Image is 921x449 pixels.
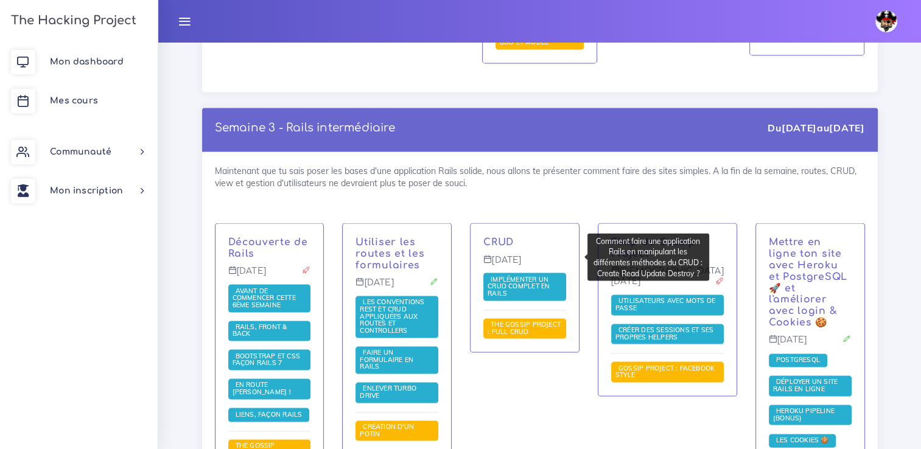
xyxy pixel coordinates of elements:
[773,378,838,394] a: Déployer un site rails en ligne
[615,326,713,342] a: Créer des sessions et ses propres helpers
[773,436,832,445] a: Les cookies 🍪
[7,14,136,27] h3: The Hacking Project
[615,296,715,312] span: Utilisateurs avec mots de passe
[483,255,566,274] p: [DATE]
[50,57,124,66] span: Mon dashboard
[215,122,395,134] a: Semaine 3 - Rails intermédiaire
[360,384,416,400] span: Enlever Turbo Drive
[829,122,864,134] strong: [DATE]
[488,276,550,298] a: Implémenter un CRUD complet en Rails
[360,423,414,439] a: Création d'un potin
[587,234,709,281] div: Comment faire une application Rails en manipulant les différentes méthodes du CRUD : Create Read ...
[360,298,424,334] span: Les conventions REST et CRUD appliquées aux Routes et Controllers
[360,348,413,371] span: Faire un formulaire en Rails
[233,322,287,338] span: Rails, front & back
[228,237,308,259] a: Découverte de Rails
[488,321,561,336] a: The Gossip Project : Full CRUD
[360,349,413,371] a: Faire un formulaire en Rails
[355,277,438,297] p: [DATE]
[615,297,715,313] a: Utilisateurs avec mots de passe
[611,266,724,296] p: [DEMOGRAPHIC_DATA][DATE]
[228,266,311,285] p: [DATE]
[615,364,715,380] a: Gossip Project : Facebook style
[233,287,296,309] a: Avant de commencer cette 6ème semaine
[773,407,835,423] a: Heroku Pipeline (Bonus)
[233,411,306,419] a: Liens, façon Rails
[782,122,817,134] strong: [DATE]
[875,10,897,32] img: avatar
[768,121,864,135] div: Du au
[360,422,414,438] span: Création d'un potin
[233,323,287,339] a: Rails, front & back
[769,237,847,328] a: Mettre en ligne ton site avec Heroku et PostgreSQL 🚀 et l'améliorer avec login & Cookies 🍪
[50,147,111,156] span: Communauté
[233,381,294,397] a: En route [PERSON_NAME] !
[773,377,838,393] span: Déployer un site rails en ligne
[233,380,294,396] span: En route [PERSON_NAME] !
[488,320,561,336] span: The Gossip Project : Full CRUD
[355,237,424,271] a: Utiliser les routes et les formulaires
[773,436,832,444] span: Les cookies 🍪
[50,96,98,105] span: Mes cours
[488,275,550,298] span: Implémenter un CRUD complet en Rails
[360,385,416,400] a: Enlever Turbo Drive
[360,298,424,335] a: Les conventions REST et CRUD appliquées aux Routes et Controllers
[773,355,823,364] span: PostgreSQL
[233,410,306,419] span: Liens, façon Rails
[615,325,713,341] span: Créer des sessions et ses propres helpers
[773,356,823,364] a: PostgreSQL
[773,406,835,422] span: Heroku Pipeline (Bonus)
[50,186,123,195] span: Mon inscription
[233,352,300,367] a: Bootstrap et css façon Rails 7
[483,237,514,248] a: CRUD
[769,335,852,354] p: [DATE]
